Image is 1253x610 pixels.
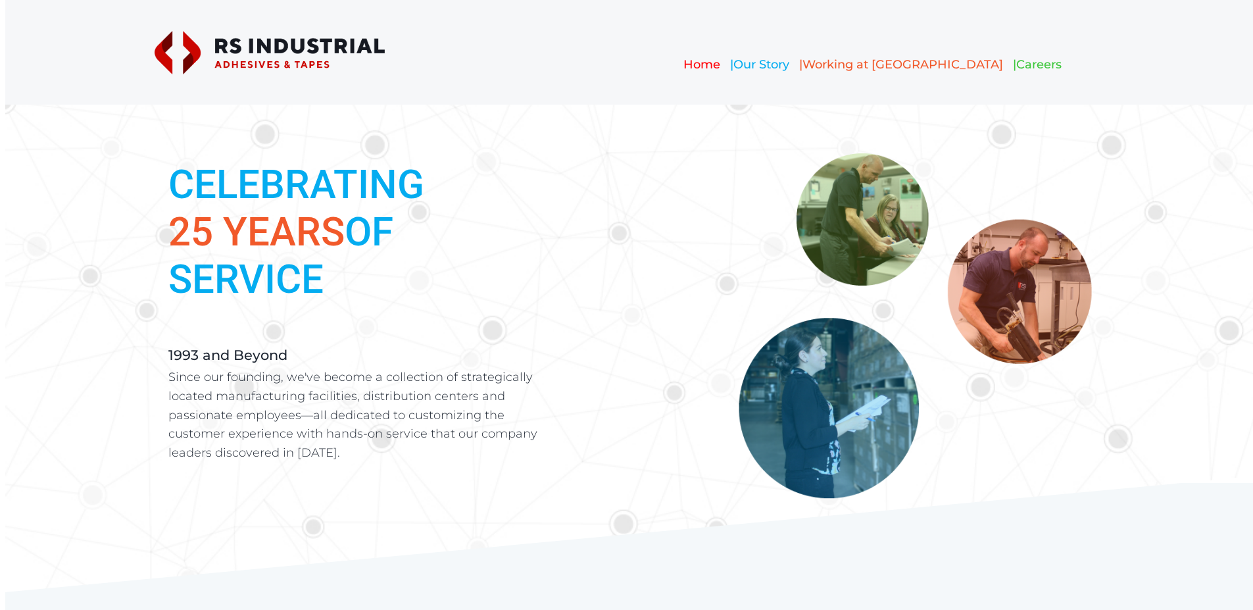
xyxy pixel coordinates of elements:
a: Home [683,57,720,72]
p: Since our founding, we've become a collection of strategically located manufacturing facilities, ... [168,368,555,463]
span: | [799,57,802,72]
a: Working at [GEOGRAPHIC_DATA] [802,57,1003,72]
strong: OF [168,209,393,255]
span: | [1013,57,1016,72]
img: RSI Logo [155,30,320,31]
img: rs-normal [155,31,385,74]
strong: SERVICE [168,256,324,303]
span: | [730,57,733,72]
strong: CELEBRATING [168,161,424,208]
a: Careers [1016,57,1062,72]
a: Our Story [733,57,789,72]
strong: 1993 and Beyond [168,347,287,363]
span: 25 YEARS [168,209,345,255]
img: Bubbles_OurStory [736,147,1095,499]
